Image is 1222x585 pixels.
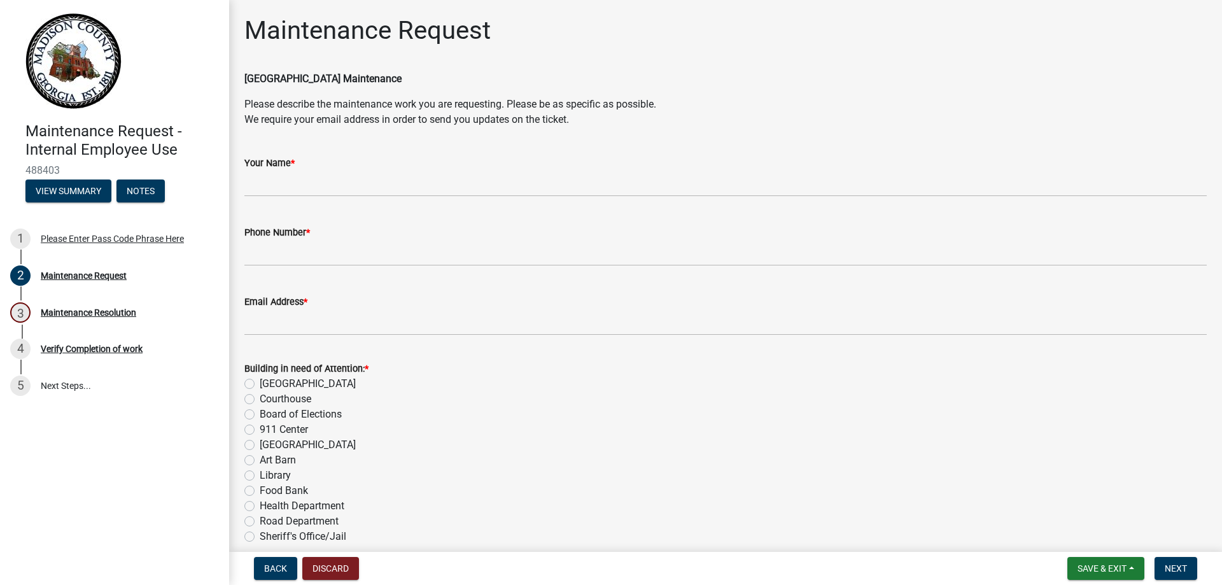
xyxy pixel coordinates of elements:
button: Discard [302,557,359,580]
label: 911 Center [260,422,308,437]
strong: [GEOGRAPHIC_DATA] Maintenance [244,73,402,85]
div: 5 [10,376,31,396]
div: 1 [10,229,31,249]
div: Verify Completion of work [41,344,143,353]
span: Next [1165,563,1187,574]
div: 2 [10,265,31,286]
button: Back [254,557,297,580]
label: Health Department [260,498,344,514]
span: Save & Exit [1078,563,1127,574]
button: Next [1155,557,1197,580]
div: Maintenance Request [41,271,127,280]
button: Save & Exit [1067,557,1144,580]
button: View Summary [25,180,111,202]
button: Notes [116,180,165,202]
span: Back [264,563,287,574]
img: Madison County, Georgia [25,13,122,109]
div: 4 [10,339,31,359]
label: Library [260,468,291,483]
label: Email Address [244,298,307,307]
h1: Maintenance Request [244,15,491,46]
label: Art Barn [260,453,296,468]
label: Your Name [244,159,295,168]
div: 3 [10,302,31,323]
h4: Maintenance Request - Internal Employee Use [25,122,219,159]
label: Building in need of Attention: [244,365,369,374]
label: Investigator Building [260,544,352,560]
label: Sheriff's Office/Jail [260,529,346,544]
div: Please Enter Pass Code Phrase Here [41,234,184,243]
p: Please describe the maintenance work you are requesting. Please be as specific as possible. We re... [244,97,1207,127]
label: Board of Elections [260,407,342,422]
label: Phone Number [244,229,310,237]
label: [GEOGRAPHIC_DATA] [260,376,356,391]
label: Courthouse [260,391,311,407]
label: [GEOGRAPHIC_DATA] [260,437,356,453]
span: 488403 [25,164,204,176]
label: Food Bank [260,483,308,498]
label: Road Department [260,514,339,529]
wm-modal-confirm: Notes [116,187,165,197]
div: Maintenance Resolution [41,308,136,317]
wm-modal-confirm: Summary [25,187,111,197]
